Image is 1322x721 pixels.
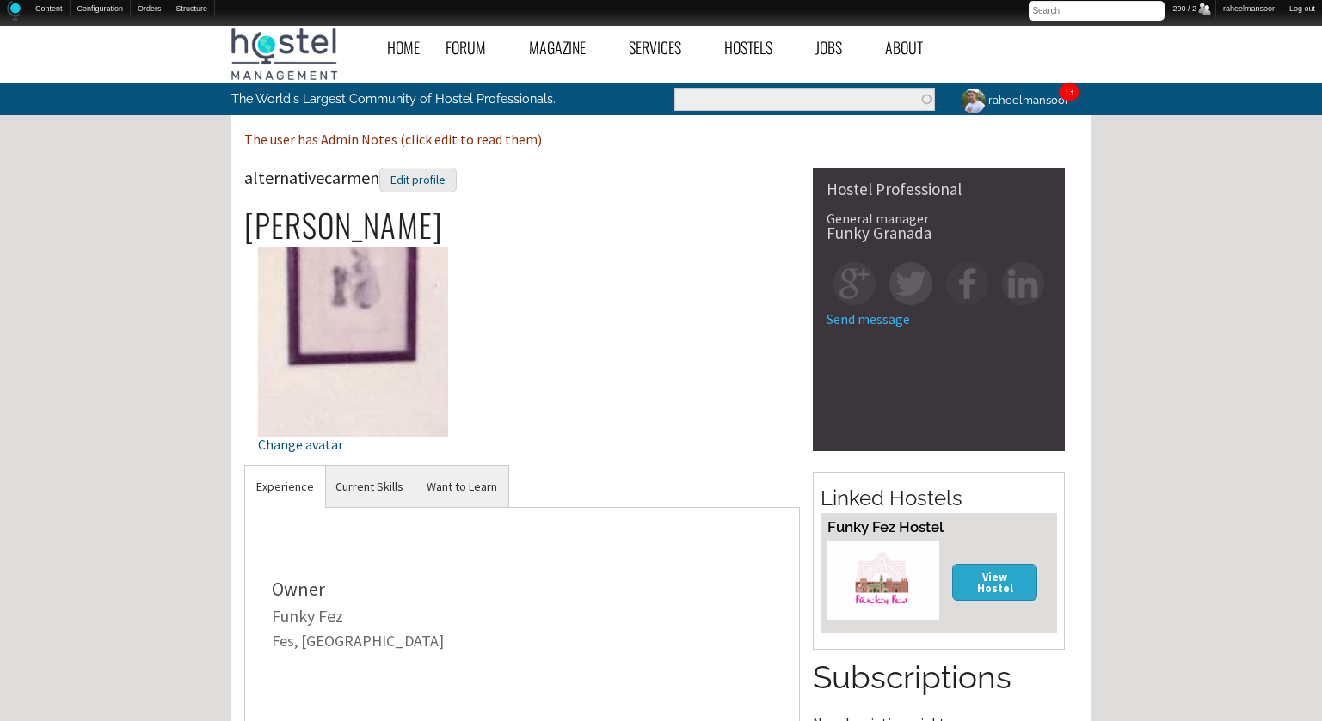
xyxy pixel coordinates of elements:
a: Hostels [711,28,802,67]
a: Edit profile [379,167,457,188]
a: Current Skills [324,466,415,508]
a: Funky Fez Hostel [827,518,944,535]
h2: Linked Hostels [821,484,1057,513]
h2: [PERSON_NAME] [244,207,801,243]
div: Funky Granada [827,225,1051,241]
img: gp-square.png [833,262,876,304]
a: Want to Learn [415,466,508,508]
div: Edit profile [379,168,457,192]
a: Services [616,28,711,67]
p: The user has Admin Notes (click edit to read them) [244,129,1079,151]
img: alternativecarmen's picture [258,247,448,437]
a: Change avatar [258,332,448,451]
a: Experience [245,466,325,508]
a: Funky Fez [272,605,343,626]
a: Home [374,28,433,67]
img: fb-square.png [946,262,988,304]
div: Owner [272,579,773,598]
a: Jobs [802,28,872,67]
a: Forum [433,28,516,67]
img: in-square.png [1002,262,1044,304]
img: tw-square.png [889,262,932,304]
input: Search [1029,1,1165,21]
a: raheelmansoor [948,83,1079,117]
input: Enter the terms you wish to search for. [674,88,935,111]
div: Fes, [GEOGRAPHIC_DATA] [272,633,773,649]
a: Send message [827,310,910,327]
div: Change avatar [258,437,448,451]
img: Hostel Management Home [231,28,337,80]
h2: Subscriptions [813,656,1065,700]
a: About [872,28,953,67]
a: View Hostel [952,564,1038,601]
img: raheelmansoor's picture [958,86,988,116]
div: General manager [827,211,1051,225]
p: The World's Largest Community of Hostel Professionals. [231,83,590,114]
a: 13 [1064,85,1074,98]
span: alternativecarmen [244,167,457,188]
a: Magazine [516,28,616,67]
div: Hostel Professional [827,181,1051,198]
img: Home [7,1,21,21]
